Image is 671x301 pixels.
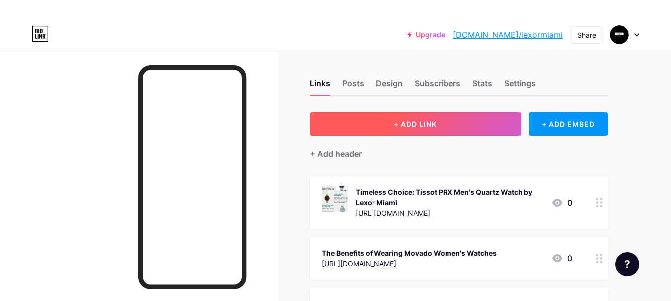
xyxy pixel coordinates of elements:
[322,258,497,269] div: [URL][DOMAIN_NAME]
[504,77,536,95] div: Settings
[310,77,330,95] div: Links
[356,187,543,208] div: Timeless Choice: Tissot PRX Men's Quartz Watch by Lexor Miami
[610,25,629,44] img: lexormiami
[407,31,445,39] a: Upgrade
[356,208,543,218] div: [URL][DOMAIN_NAME]
[342,77,364,95] div: Posts
[394,120,437,128] span: + ADD LINK
[472,77,492,95] div: Stats
[529,112,608,136] div: + ADD EMBED
[551,197,572,209] div: 0
[415,77,460,95] div: Subscribers
[322,186,348,212] img: Timeless Choice: Tissot PRX Men's Quartz Watch by Lexor Miami
[322,248,497,258] div: The Benefits of Wearing Movado Women's Watches
[376,77,403,95] div: Design
[310,148,362,160] div: + Add header
[453,29,563,41] a: [DOMAIN_NAME]/lexormiami
[310,112,521,136] button: + ADD LINK
[577,30,596,40] div: Share
[551,252,572,264] div: 0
